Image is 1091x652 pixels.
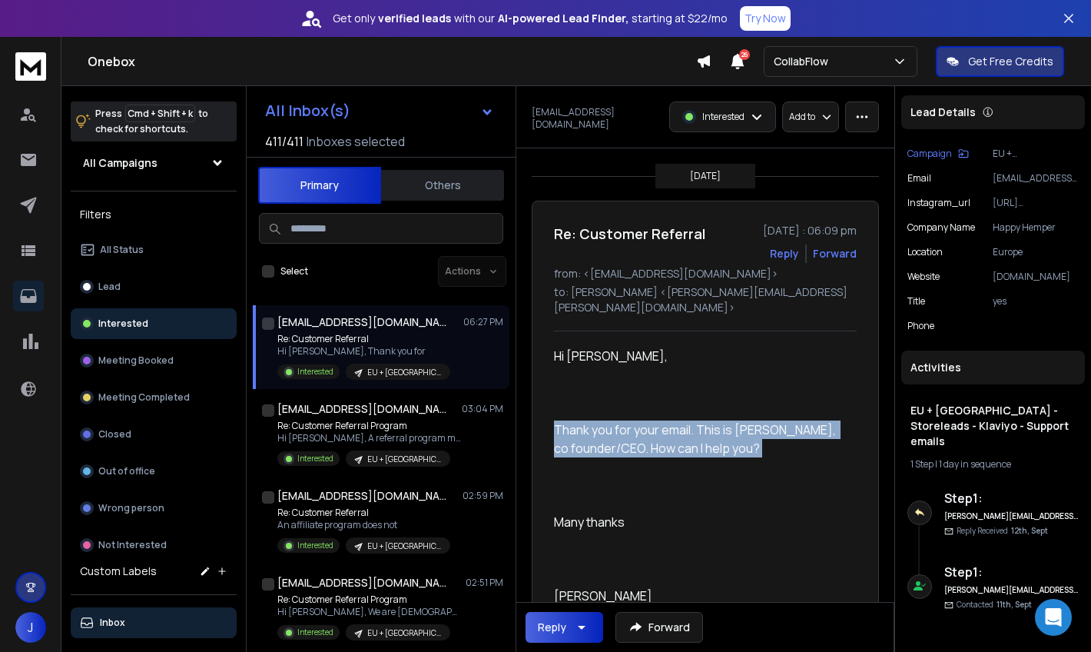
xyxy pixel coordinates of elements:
[996,599,1032,610] span: 11th, Sept
[71,607,237,638] button: Inbox
[15,612,46,643] button: J
[71,493,237,524] button: Wrong person
[297,540,333,551] p: Interested
[993,271,1079,283] p: [DOMAIN_NAME]
[526,612,603,643] button: Reply
[910,403,1076,449] h1: EU + [GEOGRAPHIC_DATA] - Storeleads - Klaviyo - Support emails
[71,271,237,302] button: Lead
[957,599,1032,610] p: Contacted
[554,513,844,531] p: Many thanks
[466,577,503,589] p: 02:51 PM
[297,627,333,638] p: Interested
[378,11,451,26] strong: verified leads
[770,246,799,261] button: Reply
[125,105,195,122] span: Cmd + Shift + k
[554,223,705,244] h1: Re: Customer Referral
[367,454,441,465] p: EU + [GEOGRAPHIC_DATA] - Storeleads - Klaviyo - Support emails
[15,52,46,81] img: logo
[498,11,628,26] strong: AI-powered Lead Finder,
[907,148,952,160] p: Campaign
[910,458,1076,471] div: |
[277,314,446,330] h1: [EMAIL_ADDRESS][DOMAIN_NAME]
[462,403,503,415] p: 03:04 PM
[71,148,237,178] button: All Campaigns
[277,432,462,444] p: Hi [PERSON_NAME], A referral program makes
[944,584,1079,596] h6: [PERSON_NAME][EMAIL_ADDRESS][PERSON_NAME][DOMAIN_NAME]
[936,46,1064,77] button: Get Free Credits
[277,420,462,432] p: Re: Customer Referral Program
[993,197,1079,209] p: [URL][DOMAIN_NAME][DOMAIN_NAME]
[1011,525,1048,536] span: 12th, Sept
[907,320,934,332] p: Phone
[910,457,933,471] span: 1 Step
[968,54,1053,69] p: Get Free Credits
[907,221,975,234] p: Company Name
[98,428,131,441] p: Closed
[554,347,844,365] p: Hi [PERSON_NAME],
[554,284,857,315] p: to: [PERSON_NAME] <[PERSON_NAME][EMAIL_ADDRESS][PERSON_NAME][DOMAIN_NAME]>
[702,111,744,123] p: Interested
[907,271,940,283] p: website
[71,204,237,225] h3: Filters
[277,345,450,358] p: Hi [PERSON_NAME], Thank you for
[277,488,446,504] h1: [EMAIL_ADDRESS][DOMAIN_NAME] +1
[939,457,1011,471] span: 1 day in sequence
[774,54,834,69] p: CollabFlow
[907,197,970,209] p: instagram_url
[277,401,446,417] h1: [EMAIL_ADDRESS][DOMAIN_NAME]
[910,105,976,120] p: Lead Details
[1035,599,1072,636] div: Open Intercom Messenger
[100,244,144,256] p: All Status
[71,382,237,413] button: Meeting Completed
[367,541,441,552] p: EU + [GEOGRAPHIC_DATA] - Storeleads - Klaviyo - Support emails
[83,155,158,171] h1: All Campaigns
[297,366,333,378] p: Interested
[277,333,450,345] p: Re: Customer Referral
[944,489,1079,507] h6: Step 1 :
[744,11,786,26] p: Try Now
[615,612,703,643] button: Forward
[277,594,462,606] p: Re: Customer Referral Program
[95,106,208,137] p: Press to check for shortcuts.
[907,148,969,160] button: Campaign
[554,587,844,605] p: [PERSON_NAME]
[944,563,1079,581] h6: Step 1 :
[993,221,1079,234] p: Happy Hemper
[538,620,566,635] div: Reply
[297,453,333,464] p: Interested
[71,419,237,450] button: Closed
[98,281,121,293] p: Lead
[71,235,237,265] button: All Status
[88,52,696,71] h1: Onebox
[690,170,721,182] p: [DATE]
[307,132,405,151] h3: Inboxes selected
[993,295,1079,308] p: yes
[98,354,174,367] p: Meeting Booked
[80,564,157,579] h3: Custom Labels
[71,456,237,487] button: Out of office
[71,530,237,561] button: Not Interested
[739,49,750,60] span: 26
[813,246,857,261] div: Forward
[463,316,503,328] p: 06:27 PM
[381,168,504,202] button: Others
[554,266,857,281] p: from: <[EMAIL_ADDRESS][DOMAIN_NAME]>
[740,6,791,31] button: Try Now
[277,507,450,519] p: Re: Customer Referral
[277,519,450,531] p: An affiliate program does not
[253,95,506,126] button: All Inbox(s)
[333,11,728,26] p: Get only with our starting at $22/mo
[907,295,925,308] p: title
[277,575,446,590] h1: [EMAIL_ADDRESS][DOMAIN_NAME]
[100,617,125,629] p: Inbox
[944,511,1079,522] h6: [PERSON_NAME][EMAIL_ADDRESS][PERSON_NAME][DOMAIN_NAME]
[993,246,1079,258] p: Europe
[277,606,462,618] p: Hi [PERSON_NAME], We are [DEMOGRAPHIC_DATA], but
[532,106,660,131] p: [EMAIL_ADDRESS][DOMAIN_NAME]
[554,421,844,457] p: Thank you for your email. This is [PERSON_NAME], co founder/CEO. How can I help you?
[98,539,167,551] p: Not Interested
[463,490,503,502] p: 02:59 PM
[258,167,381,204] button: Primary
